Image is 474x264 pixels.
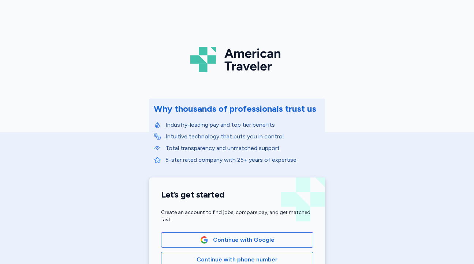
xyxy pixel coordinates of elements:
span: Continue with Google [213,236,275,244]
h1: Let’s get started [161,189,313,200]
p: 5-star rated company with 25+ years of expertise [165,156,321,164]
p: Intuitive technology that puts you in control [165,132,321,141]
p: Total transparency and unmatched support [165,144,321,153]
div: Why thousands of professionals trust us [154,103,316,115]
div: Create an account to find jobs, compare pay, and get matched fast [161,209,313,223]
button: Google LogoContinue with Google [161,232,313,248]
img: Logo [190,44,284,75]
p: Industry-leading pay and top tier benefits [165,120,321,129]
img: Google Logo [200,236,208,244]
span: Continue with phone number [197,255,277,264]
